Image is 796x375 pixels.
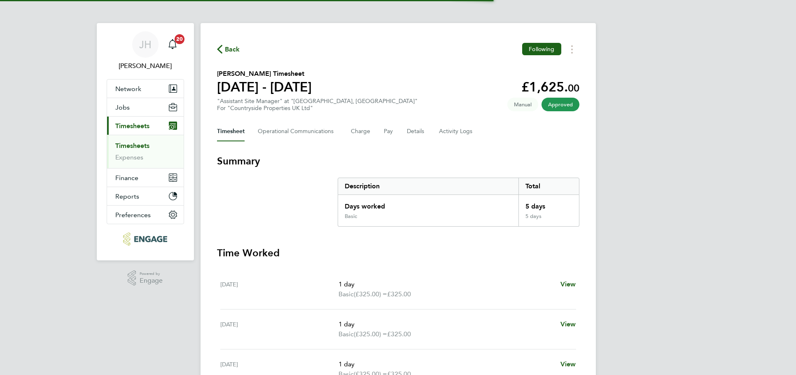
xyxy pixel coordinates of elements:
[387,330,411,338] span: £325.00
[217,122,245,141] button: Timesheet
[565,43,579,56] button: Timesheets Menu
[220,319,339,339] div: [DATE]
[107,187,184,205] button: Reports
[560,359,576,369] a: View
[338,289,354,299] span: Basic
[175,34,184,44] span: 20
[115,211,151,219] span: Preferences
[123,232,167,246] img: pcrnet-logo-retina.png
[107,135,184,168] div: Timesheets
[560,280,576,288] span: View
[164,31,181,58] a: 20
[217,98,418,112] div: "Assistant Site Manager" at "[GEOGRAPHIC_DATA], [GEOGRAPHIC_DATA]"
[107,232,184,246] a: Go to home page
[439,122,474,141] button: Activity Logs
[384,122,394,141] button: Pay
[338,359,553,369] p: 1 day
[115,85,141,93] span: Network
[338,178,519,195] div: Description
[507,98,538,111] span: This timesheet was manually created.
[338,329,354,339] span: Basic
[518,213,579,226] div: 5 days
[522,43,561,55] button: Following
[220,279,339,299] div: [DATE]
[338,178,579,227] div: Summary
[542,98,579,111] span: This timesheet has been approved.
[217,155,579,168] h3: Summary
[387,290,411,298] span: £325.00
[97,23,194,260] nav: Main navigation
[338,195,519,213] div: Days worked
[140,270,163,277] span: Powered by
[560,320,576,328] span: View
[217,246,579,260] h3: Time Worked
[128,270,163,286] a: Powered byEngage
[115,142,149,150] a: Timesheets
[107,31,184,71] a: JH[PERSON_NAME]
[560,319,576,329] a: View
[529,45,554,53] span: Following
[354,330,387,338] span: (£325.00) =
[107,98,184,116] button: Jobs
[521,79,579,95] app-decimal: £1,625.
[407,122,426,141] button: Details
[351,122,371,141] button: Charge
[107,80,184,98] button: Network
[107,117,184,135] button: Timesheets
[217,105,418,112] div: For "Countryside Properties UK Ltd"
[217,69,312,79] h2: [PERSON_NAME] Timesheet
[518,178,579,195] div: Total
[338,279,553,289] p: 1 day
[140,277,163,284] span: Engage
[115,153,143,161] a: Expenses
[115,192,139,200] span: Reports
[560,279,576,289] a: View
[225,45,240,54] span: Back
[560,360,576,368] span: View
[139,39,152,50] span: JH
[115,103,130,111] span: Jobs
[217,79,312,95] h1: [DATE] - [DATE]
[107,169,184,187] button: Finance
[354,290,387,298] span: (£325.00) =
[115,174,138,182] span: Finance
[217,44,240,54] button: Back
[107,61,184,71] span: Jess Hogan
[345,213,357,220] div: Basic
[518,195,579,213] div: 5 days
[258,122,338,141] button: Operational Communications
[115,122,149,130] span: Timesheets
[568,82,579,94] span: 00
[107,206,184,224] button: Preferences
[338,319,553,329] p: 1 day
